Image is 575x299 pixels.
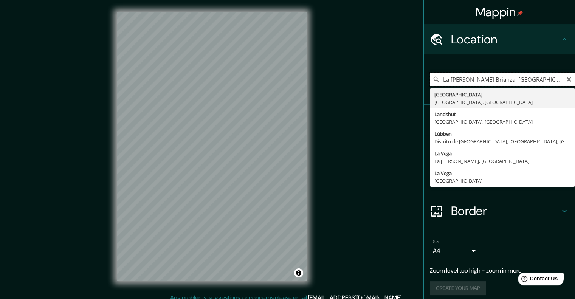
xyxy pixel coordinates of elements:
div: A4 [433,245,478,257]
div: [GEOGRAPHIC_DATA] [434,177,570,184]
input: Pick your city or area [430,73,575,86]
div: Distrito de [GEOGRAPHIC_DATA], [GEOGRAPHIC_DATA], [GEOGRAPHIC_DATA] [434,138,570,145]
div: [GEOGRAPHIC_DATA], [GEOGRAPHIC_DATA] [434,98,570,106]
div: Location [424,24,575,54]
div: Pins [424,105,575,135]
div: Layout [424,166,575,196]
div: La Vega [434,169,570,177]
div: Landshut [434,110,570,118]
button: Clear [566,75,572,82]
label: Size [433,239,441,245]
h4: Border [451,203,560,218]
div: Border [424,196,575,226]
div: La [PERSON_NAME], [GEOGRAPHIC_DATA] [434,157,570,165]
div: [GEOGRAPHIC_DATA], [GEOGRAPHIC_DATA] [434,118,570,125]
h4: Mappin [476,5,524,20]
div: La Vega [434,150,570,157]
h4: Layout [451,173,560,188]
div: Lübben [434,130,570,138]
img: pin-icon.png [517,10,523,16]
button: Toggle attribution [294,268,303,277]
h4: Location [451,32,560,47]
canvas: Map [117,12,307,281]
div: [GEOGRAPHIC_DATA] [434,91,570,98]
div: Style [424,135,575,166]
p: Zoom level too high - zoom in more [430,266,569,275]
iframe: Help widget launcher [508,270,567,291]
